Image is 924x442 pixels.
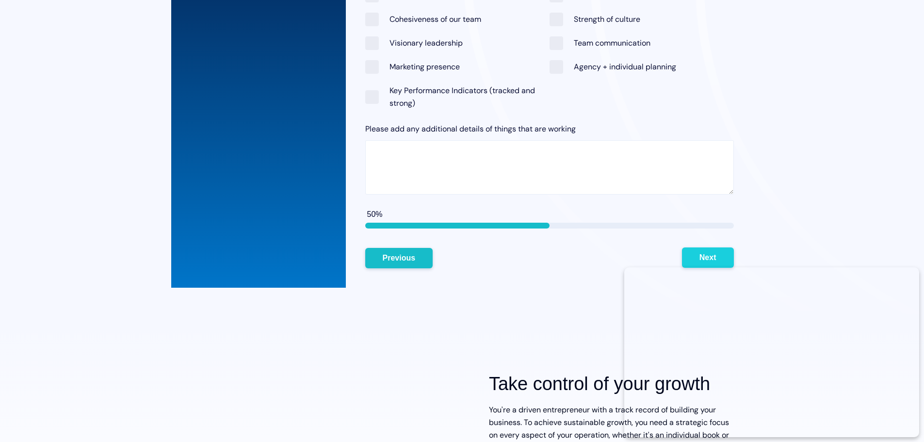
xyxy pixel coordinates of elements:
span: Key Performance Indicators (tracked and strong) [389,85,535,108]
span: Please add any additional details of things that are working [365,124,576,134]
span: Strength of culture [574,14,640,24]
span: Agency + individual planning [574,62,676,72]
div: page 4 of 8 [365,223,734,229]
h2: Take control of your growth [489,372,734,396]
button: Previous [365,248,433,268]
button: Next [682,247,734,268]
span: Cohesiveness of our team [389,14,481,24]
span: Visionary leadership [389,38,463,48]
iframe: Popup CTA [624,267,919,437]
span: Marketing presence [389,62,460,72]
span: Team communication [574,38,650,48]
div: 50% [367,208,734,221]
